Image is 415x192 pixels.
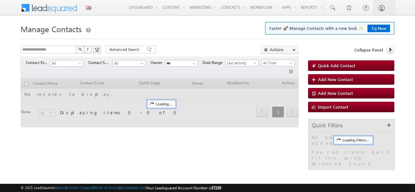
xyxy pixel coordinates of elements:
a: All [112,60,146,67]
a: All [50,60,83,67]
a: Last Activity [225,60,259,66]
a: Acceptable Use [120,185,145,190]
span: 37239 [211,185,221,190]
a: About [56,185,66,190]
span: Add New Contact [318,76,353,82]
span: Quick Add Contact [318,63,355,68]
span: Collapse Panel [354,47,383,53]
a: Try Now [367,25,390,32]
span: Manage Contacts [21,24,82,34]
button: ? [84,46,92,53]
span: Date Range [202,60,225,66]
span: Contact Stage [26,60,50,66]
span: All [50,60,81,66]
span: Your Leadsquared Account Number is [146,185,221,190]
a: Terms of Service [94,185,119,190]
div: Loading... [147,100,175,108]
a: Show All Items [189,60,197,67]
span: © 2025 LeadSquared | | | | | [21,185,221,191]
span: Owner [151,60,165,66]
a: Contact Support [67,185,93,190]
span: All [113,60,144,66]
span: All Time [261,60,293,66]
span: Add New Contact [318,90,353,96]
span: Import Contact [318,104,348,110]
span: Advanced Search [110,47,141,53]
span: Last Activity [225,60,257,66]
span: Faster 🚀 Manage Contacts with a new look ✨ [269,25,390,32]
a: All Time [261,60,295,66]
div: Loading Filters... [334,136,373,144]
img: Search [78,48,82,51]
span: ? [87,47,90,52]
button: Actions [261,46,299,54]
span: Contact Source [88,60,112,66]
